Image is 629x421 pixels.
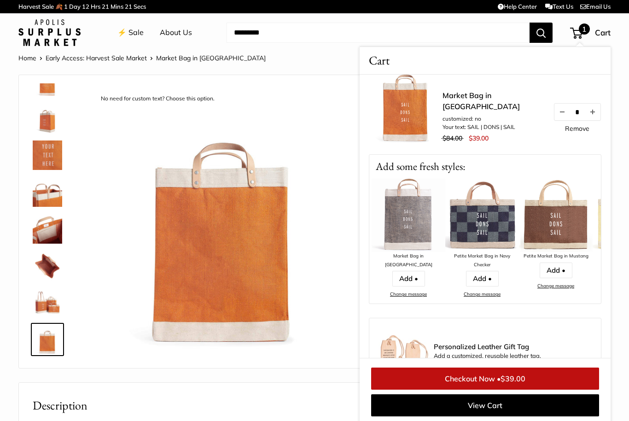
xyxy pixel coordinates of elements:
img: Apolis: Surplus Market [18,19,81,46]
span: 21 [102,3,109,10]
img: description_Take it anywhere with easy-grip handles. [33,177,62,207]
img: Market Bag in Citrus [33,288,62,317]
img: description_Spacious inner area with room for everything. Plus water-resistant lining. [33,251,62,281]
a: description_No need for custom text? Choose this option. [31,323,64,356]
span: $84.00 [443,134,462,142]
div: Market Bag in [GEOGRAPHIC_DATA] [372,252,445,269]
a: Early Access: Harvest Sale Market [46,54,147,62]
a: description_Inner pocket good for daily drivers. [31,212,64,246]
span: 1 [579,23,590,35]
a: Add • [392,271,425,287]
img: description_No need for custom text? Choose this option. [93,89,353,349]
span: Mins [111,3,123,10]
img: description_No need for custom text? Choose this option. [33,325,62,354]
img: Market Bag in Citrus [33,104,62,133]
a: Market Bag in Citrus [31,102,64,135]
a: Market Bag in Citrus [31,286,64,319]
img: Luggage Tag [379,327,429,378]
span: $39.00 [501,374,525,383]
li: Your text: SAIL | DONS | SAIL [443,123,544,131]
div: No need for custom text? Choose this option. [96,93,219,105]
li: customized: no [443,115,544,123]
nav: Breadcrumb [18,52,266,64]
span: Personalized Leather Gift Tag [434,343,592,351]
div: Add a customized, reusable leather tag. [434,343,592,362]
img: description_Custom printed text with eco-friendly ink. [33,140,62,170]
a: ⚡️ Sale [117,26,144,40]
a: description_Custom printed text with eco-friendly ink. [31,139,64,172]
input: Quantity [570,108,585,116]
span: Secs [134,3,146,10]
a: Add • [540,263,572,278]
a: Change message [537,283,574,289]
span: $39.00 [469,134,489,142]
div: Petite Market Bag in Navy Checker [445,252,519,269]
a: Market Bag in [GEOGRAPHIC_DATA] [443,90,544,112]
button: Increase quantity by 1 [585,104,600,120]
a: Checkout Now •$39.00 [371,368,599,390]
button: Search [530,23,553,43]
a: 1 Cart [571,25,611,40]
span: Day [69,3,81,10]
a: Email Us [580,3,611,10]
span: Hrs [91,3,100,10]
a: Help Center [498,3,537,10]
span: Market Bag in [GEOGRAPHIC_DATA] [156,54,266,62]
a: description_Spacious inner area with room for everything. Plus water-resistant lining. [31,249,64,282]
a: Change message [464,291,501,297]
div: Petite Market Bag in Mustang [519,252,593,261]
h2: Description [33,397,353,415]
p: Add some fresh styles: [369,155,601,178]
button: Decrease quantity by 1 [554,104,570,120]
span: 21 [125,3,132,10]
input: Search... [227,23,530,43]
a: View Cart [371,394,599,416]
span: 1 [64,3,68,10]
span: 12 [82,3,89,10]
a: description_Take it anywhere with easy-grip handles. [31,175,64,209]
a: Change message [390,291,427,297]
a: Remove [565,125,589,132]
a: Text Us [545,3,573,10]
img: description_Make it yours with custom, printed text. [369,71,443,145]
img: description_Inner pocket good for daily drivers. [33,214,62,244]
span: Cart [595,28,611,37]
span: Cart [369,52,390,70]
a: Add • [466,271,499,287]
a: Home [18,54,36,62]
a: About Us [160,26,192,40]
